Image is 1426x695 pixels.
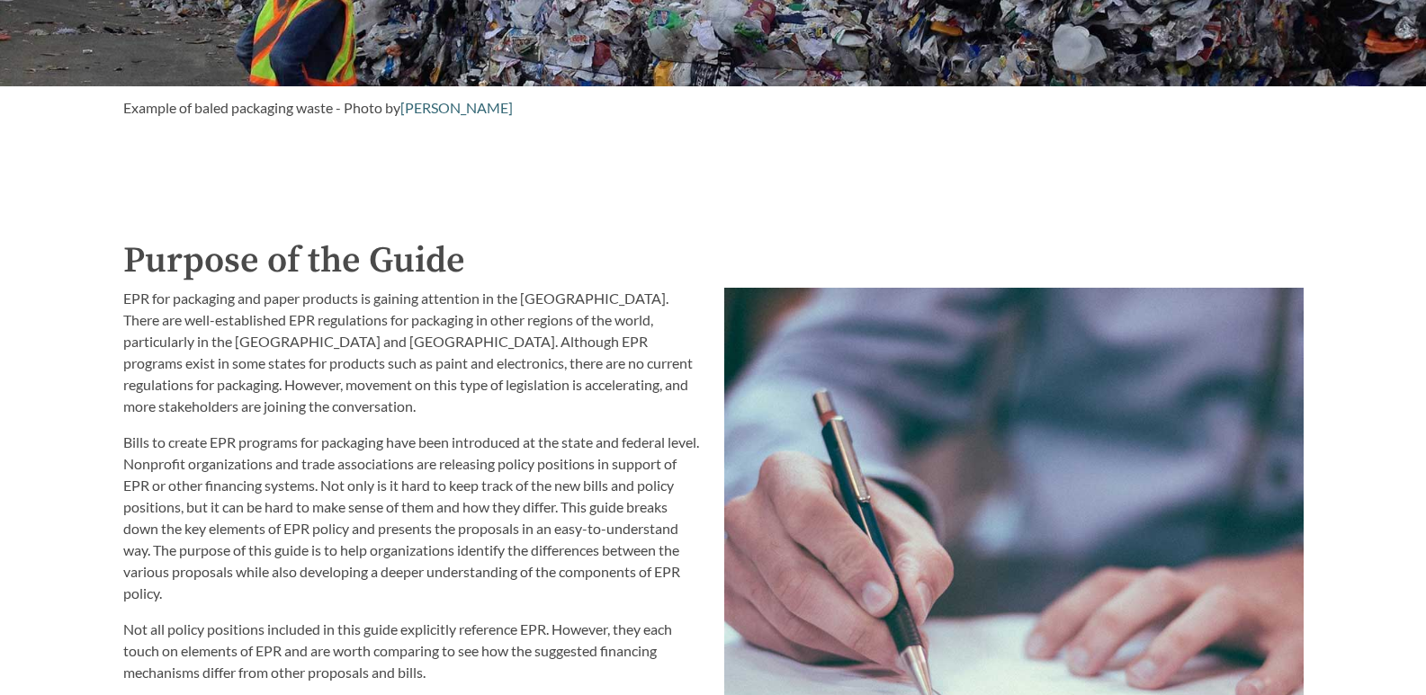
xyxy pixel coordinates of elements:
p: Bills to create EPR programs for packaging have been introduced at the state and federal level. N... [123,432,703,604]
p: Not all policy positions included in this guide explicitly reference EPR. However, they each touc... [123,619,703,683]
p: EPR for packaging and paper products is gaining attention in the [GEOGRAPHIC_DATA]. There are wel... [123,288,703,417]
h2: Purpose of the Guide [123,234,1304,288]
span: Example of baled packaging waste - Photo by [123,99,400,116]
a: [PERSON_NAME] [400,99,513,116]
